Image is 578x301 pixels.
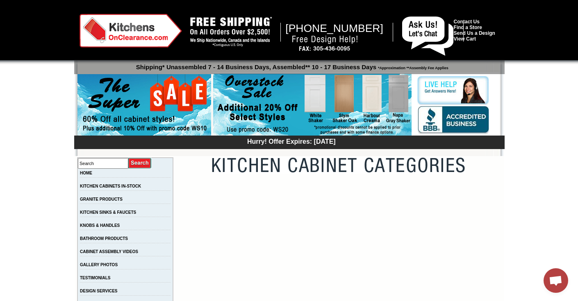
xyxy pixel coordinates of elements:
input: Submit [128,158,152,169]
a: CABINET ASSEMBLY VIDEOS [80,249,138,254]
a: KITCHEN SINKS & FAUCETS [80,210,136,215]
a: KITCHEN CABINETS IN-STOCK [80,184,141,188]
a: DESIGN SERVICES [80,289,118,293]
span: [PHONE_NUMBER] [285,22,383,34]
a: Open chat [544,268,568,293]
a: Find a Store [454,25,482,30]
p: Shipping* Unassembled 7 - 14 Business Days, Assembled** 10 - 17 Business Days [78,60,505,70]
a: TESTIMONIALS [80,276,110,280]
span: *Approximation **Assembly Fee Applies [376,64,448,70]
a: KNOBS & HANDLES [80,223,120,228]
a: BATHROOM PRODUCTS [80,236,128,241]
a: View Cart [454,36,476,42]
a: HOME [80,171,92,175]
a: Send Us a Design [454,30,495,36]
img: Kitchens on Clearance Logo [80,14,182,48]
a: Contact Us [454,19,480,25]
a: GRANITE PRODUCTS [80,197,123,201]
a: GALLERY PHOTOS [80,263,118,267]
div: Hurry! Offer Expires: [DATE] [78,137,505,145]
